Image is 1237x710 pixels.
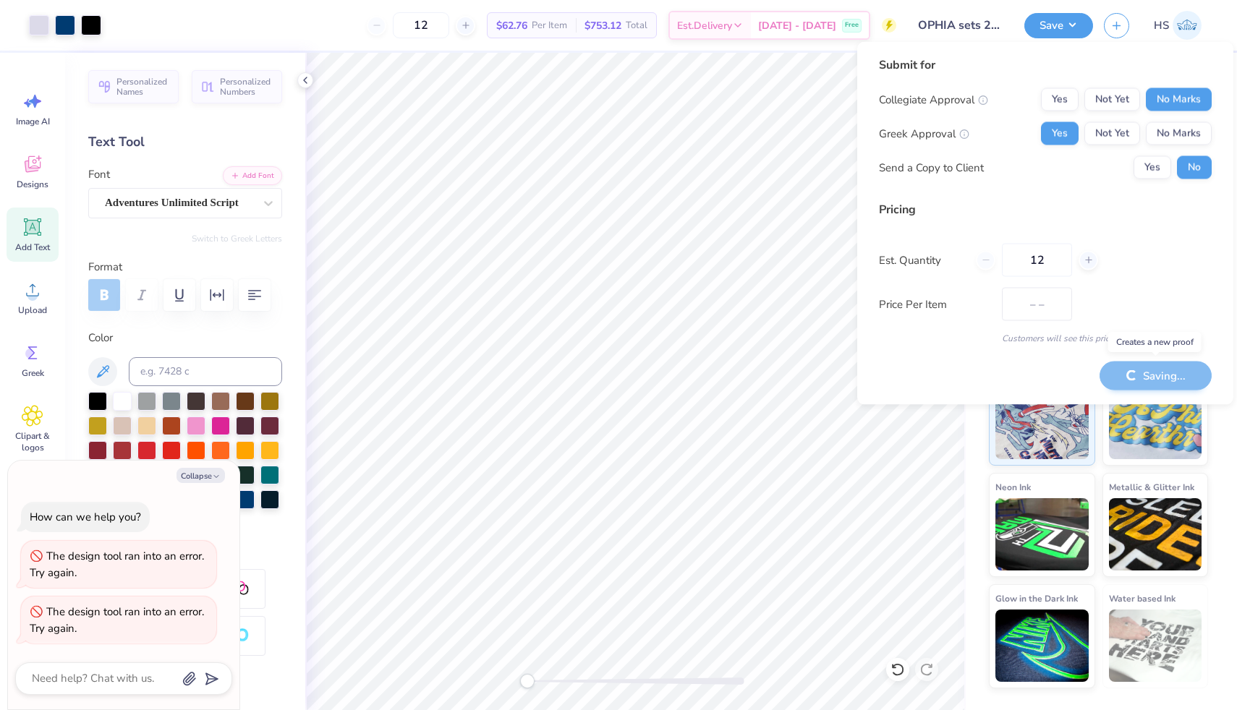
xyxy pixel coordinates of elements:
img: Hailey Stephens [1173,11,1202,40]
input: e.g. 7428 c [129,357,282,386]
img: Metallic & Glitter Ink [1109,498,1202,570]
span: Est. Delivery [677,18,732,33]
button: Not Yet [1084,122,1140,145]
img: Water based Ink [1109,610,1202,682]
div: Submit for [879,56,1212,74]
img: Standard [995,387,1089,459]
div: How can we help you? [30,510,141,524]
span: Upload [18,304,47,316]
span: Designs [17,179,48,190]
div: Accessibility label [520,674,535,688]
span: Add Text [15,241,50,253]
input: – – [1002,244,1072,277]
span: Total [626,18,647,33]
div: The design tool ran into an error. Try again. [30,549,204,580]
span: Per Item [532,18,567,33]
span: Neon Ink [995,479,1031,495]
button: Not Yet [1084,88,1140,111]
label: Font [88,166,110,183]
div: Customers will see this price on HQ. [879,332,1212,345]
div: Greek Approval [879,125,969,142]
span: $62.76 [496,18,527,33]
img: Neon Ink [995,498,1089,570]
div: Collegiate Approval [879,91,988,108]
button: Collapse [177,468,225,483]
div: Pricing [879,201,1212,218]
button: Personalized Names [88,70,179,103]
span: Image AI [16,116,50,127]
a: HS [1147,11,1208,40]
button: Save [1024,13,1093,38]
span: [DATE] - [DATE] [758,18,836,33]
span: $753.12 [585,18,621,33]
span: HS [1154,17,1169,34]
div: Creates a new proof [1108,332,1202,352]
button: Add Font [223,166,282,185]
div: Text Tool [88,132,282,152]
span: Personalized Names [116,77,170,97]
button: Switch to Greek Letters [192,233,282,244]
input: – – [393,12,449,38]
div: Send a Copy to Client [879,159,984,176]
label: Price Per Item [879,296,991,312]
button: Personalized Numbers [192,70,282,103]
label: Est. Quantity [879,252,965,268]
img: Glow in the Dark Ink [995,610,1089,682]
button: No [1177,156,1212,179]
span: Water based Ink [1109,591,1176,606]
img: Puff Ink [1109,387,1202,459]
button: Yes [1041,122,1079,145]
input: Untitled Design [907,11,1013,40]
span: Clipart & logos [9,430,56,453]
span: Greek [22,367,44,379]
span: Glow in the Dark Ink [995,591,1078,606]
label: Color [88,330,282,346]
label: Format [88,259,282,275]
div: The design tool ran into an error. Try again. [30,604,204,636]
button: Yes [1041,88,1079,111]
button: No Marks [1146,122,1212,145]
button: Yes [1134,156,1171,179]
span: Free [845,20,859,30]
span: Personalized Numbers [220,77,273,97]
button: No Marks [1146,88,1212,111]
span: Metallic & Glitter Ink [1109,479,1194,495]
